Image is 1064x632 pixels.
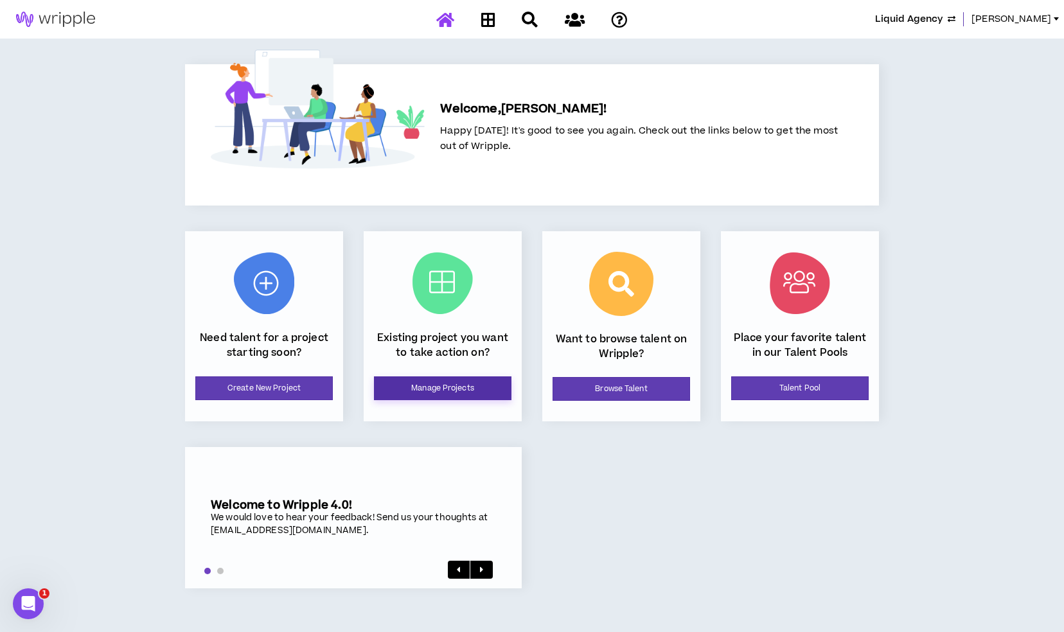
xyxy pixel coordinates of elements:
[731,376,869,400] a: Talent Pool
[211,498,496,512] h5: Welcome to Wripple 4.0!
[13,588,44,619] iframe: Intercom live chat
[374,376,511,400] a: Manage Projects
[440,100,838,118] h5: Welcome, [PERSON_NAME] !
[553,332,690,361] p: Want to browse talent on Wripple?
[412,252,473,314] img: Current Projects
[875,12,943,26] span: Liquid Agency
[39,588,49,599] span: 1
[374,331,511,360] p: Existing project you want to take action on?
[731,331,869,360] p: Place your favorite talent in our Talent Pools
[195,376,333,400] a: Create New Project
[195,331,333,360] p: Need talent for a project starting soon?
[971,12,1051,26] span: [PERSON_NAME]
[770,252,830,314] img: Talent Pool
[875,12,955,26] button: Liquid Agency
[440,124,838,153] span: Happy [DATE]! It's good to see you again. Check out the links below to get the most out of Wripple.
[553,377,690,401] a: Browse Talent
[211,512,496,537] div: We would love to hear your feedback! Send us your thoughts at [EMAIL_ADDRESS][DOMAIN_NAME].
[234,252,294,314] img: New Project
